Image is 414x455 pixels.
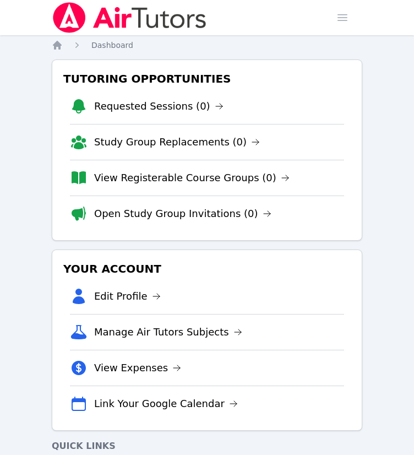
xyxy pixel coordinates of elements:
a: View Registerable Course Groups (0) [94,170,290,186]
a: Link Your Google Calendar [94,396,238,411]
h3: Tutoring Opportunities [61,69,353,89]
a: Dashboard [91,40,133,51]
h4: Quick Links [52,440,362,453]
img: Air Tutors [52,2,208,33]
nav: Breadcrumb [52,40,362,51]
a: View Expenses [94,360,181,376]
h3: Your Account [61,259,353,279]
a: Edit Profile [94,289,161,304]
span: Dashboard [91,41,133,50]
a: Manage Air Tutors Subjects [94,324,242,340]
a: Requested Sessions (0) [94,99,224,114]
a: Open Study Group Invitations (0) [94,206,271,221]
a: Study Group Replacements (0) [94,134,260,150]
